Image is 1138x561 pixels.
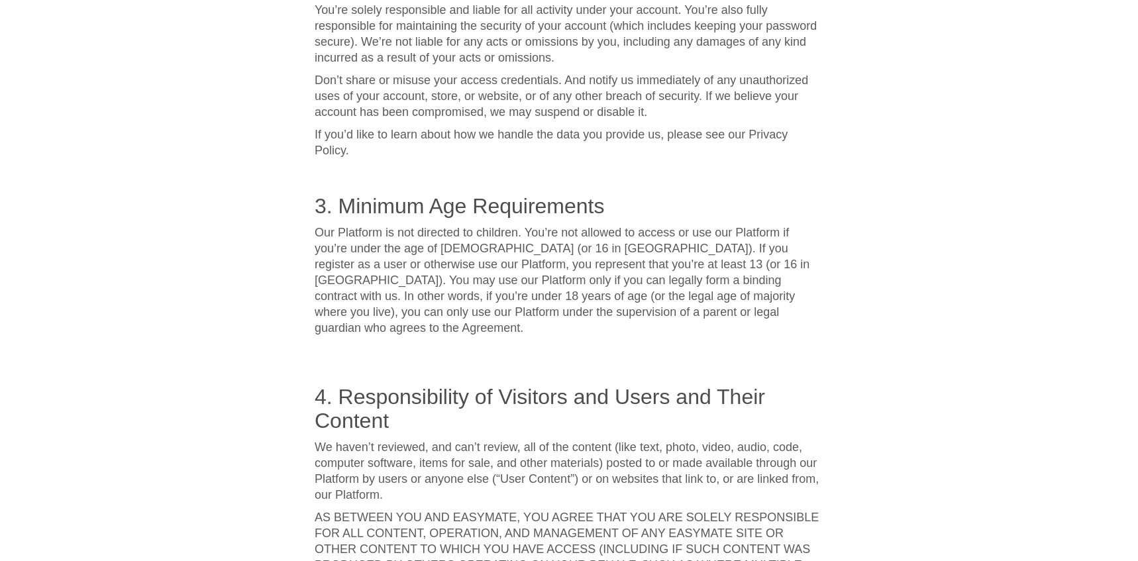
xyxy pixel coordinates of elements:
[315,342,823,372] h1: ‍
[315,127,823,158] p: If you’d like to learn about how we handle the data you provide us, please see our Privacy Policy.
[315,439,823,503] p: We haven’t reviewed, and can’t review, all of the content (like text, photo, video, audio, code, ...
[315,165,823,181] p: ‍
[315,385,823,433] h2: 4. Responsibility of Visitors and Users and Their Content
[500,472,570,485] strong: User Content
[315,225,823,336] p: Our Platform is not directed to children. You’re not allowed to access or use our Platform if you...
[315,72,823,120] p: Don’t share or misuse your access credentials. And notify us immediately of any unauthorized uses...
[315,2,823,66] p: You’re solely responsible and liable for all activity under your account. You’re also fully respo...
[315,194,823,218] h2: 3. Minimum Age Requirements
